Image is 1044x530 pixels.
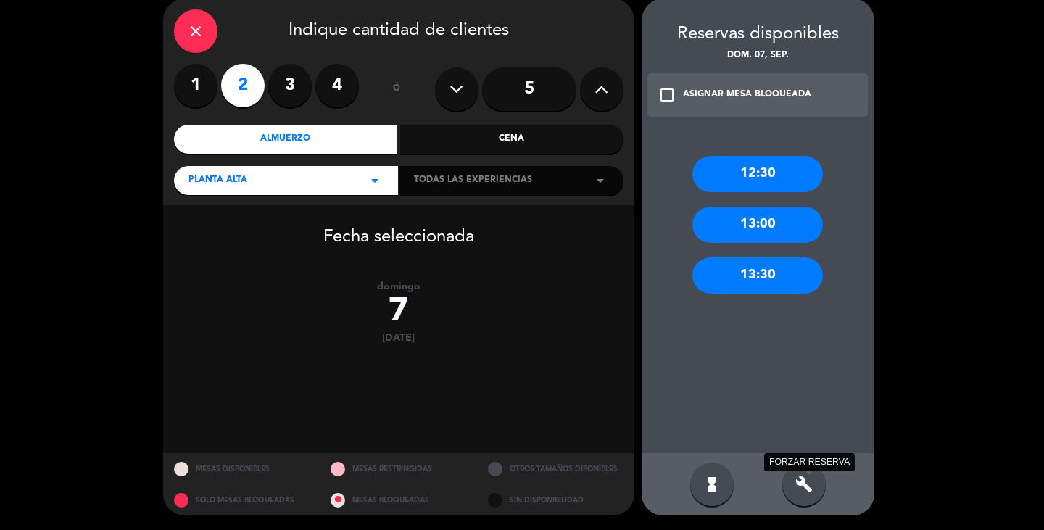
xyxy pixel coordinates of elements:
label: 3 [268,64,312,107]
i: arrow_drop_down [592,172,609,189]
span: Todas las experiencias [414,173,532,188]
label: 4 [315,64,359,107]
div: Fecha seleccionada [163,205,634,252]
div: Reservas disponibles [642,20,874,49]
div: 7 [163,293,634,332]
div: SOLO MESAS BLOQUEADAS [163,484,320,515]
div: OTROS TAMAÑOS DIPONIBLES [477,453,634,484]
div: ASIGNAR MESA BLOQUEADA [683,88,811,102]
span: Planta Alta [188,173,247,188]
div: MESAS RESTRINGIDAS [320,453,477,484]
label: 2 [221,64,265,107]
i: hourglass_full [703,476,721,493]
div: Cena [400,125,623,154]
i: close [187,22,204,40]
i: check_box_outline_blank [658,86,676,104]
div: domingo [163,281,634,293]
div: 12:30 [692,156,823,192]
div: SIN DISPONIBILIDAD [477,484,634,515]
div: 13:00 [692,207,823,243]
i: build [795,476,813,493]
div: ó [373,64,420,115]
div: MESAS BLOQUEADAS [320,484,477,515]
div: Indique cantidad de clientes [174,9,623,53]
div: [DATE] [163,332,634,344]
div: dom. 07, sep. [642,49,874,63]
i: arrow_drop_down [366,172,384,189]
label: 1 [174,64,217,107]
div: 13:30 [692,257,823,294]
div: MESAS DISPONIBLES [163,453,320,484]
div: Almuerzo [174,125,397,154]
div: FORZAR RESERVA [764,453,855,471]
